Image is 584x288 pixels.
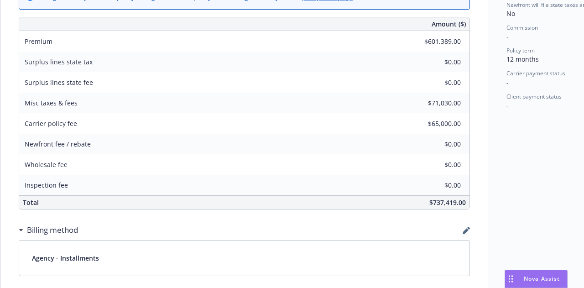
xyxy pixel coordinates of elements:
span: 12 months [506,55,539,63]
span: - [506,32,509,41]
span: No [506,9,515,18]
span: Carrier payment status [506,69,565,77]
span: Misc taxes & fees [25,99,78,107]
div: Agency - Installments [19,241,469,276]
span: - [506,78,509,87]
div: Drag to move [505,270,516,288]
span: Nova Assist [524,275,560,283]
span: Premium [25,37,52,46]
span: Surplus lines state tax [25,58,93,66]
input: 0.00 [407,96,466,110]
span: $737,419.00 [429,198,466,207]
span: Policy term [506,47,535,54]
input: 0.00 [407,55,466,69]
input: 0.00 [407,35,466,48]
input: 0.00 [407,158,466,172]
input: 0.00 [407,76,466,89]
span: - [506,101,509,110]
input: 0.00 [407,137,466,151]
input: 0.00 [407,117,466,131]
span: Client payment status [506,93,562,100]
span: Wholesale fee [25,160,68,169]
div: Billing method [19,224,78,236]
span: Inspection fee [25,181,68,189]
h3: Billing method [27,224,78,236]
input: 0.00 [407,178,466,192]
span: Newfront fee / rebate [25,140,91,148]
span: Surplus lines state fee [25,78,93,87]
span: Amount ($) [432,19,466,29]
span: Total [23,198,39,207]
span: Commission [506,24,538,31]
button: Nova Assist [505,270,568,288]
span: Carrier policy fee [25,119,77,128]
